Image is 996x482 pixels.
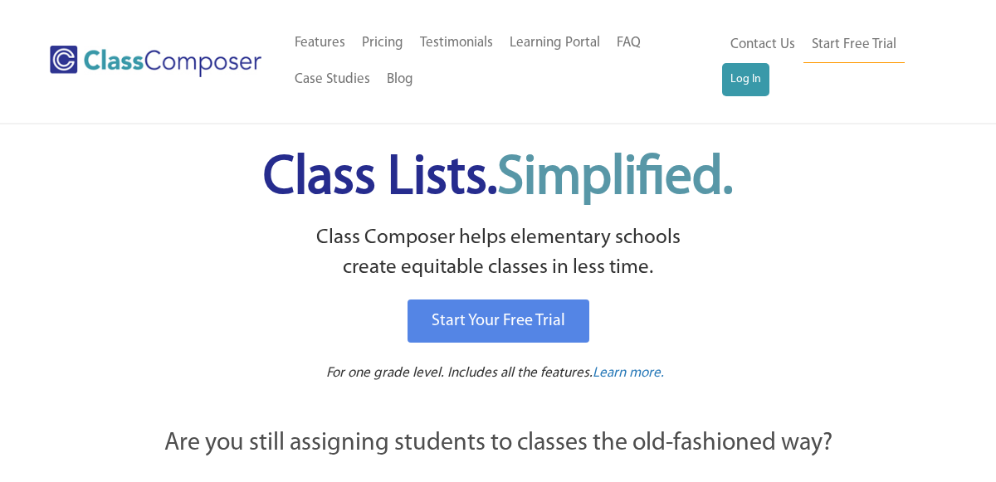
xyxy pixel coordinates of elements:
[50,46,261,76] img: Class Composer
[412,25,501,61] a: Testimonials
[608,25,649,61] a: FAQ
[501,25,608,61] a: Learning Portal
[286,61,378,98] a: Case Studies
[378,61,422,98] a: Blog
[593,363,664,384] a: Learn more.
[408,299,589,343] a: Start Your Free Trial
[72,223,924,284] p: Class Composer helps elementary schools create equitable classes in less time.
[722,27,803,63] a: Contact Us
[326,366,593,380] span: For one grade level. Includes all the features.
[286,25,354,61] a: Features
[593,366,664,380] span: Learn more.
[803,27,905,64] a: Start Free Trial
[263,152,733,206] span: Class Lists.
[75,426,921,462] p: Are you still assigning students to classes the old-fashioned way?
[432,313,565,329] span: Start Your Free Trial
[497,152,733,206] span: Simplified.
[722,27,934,96] nav: Header Menu
[354,25,412,61] a: Pricing
[722,63,769,96] a: Log In
[286,25,722,98] nav: Header Menu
